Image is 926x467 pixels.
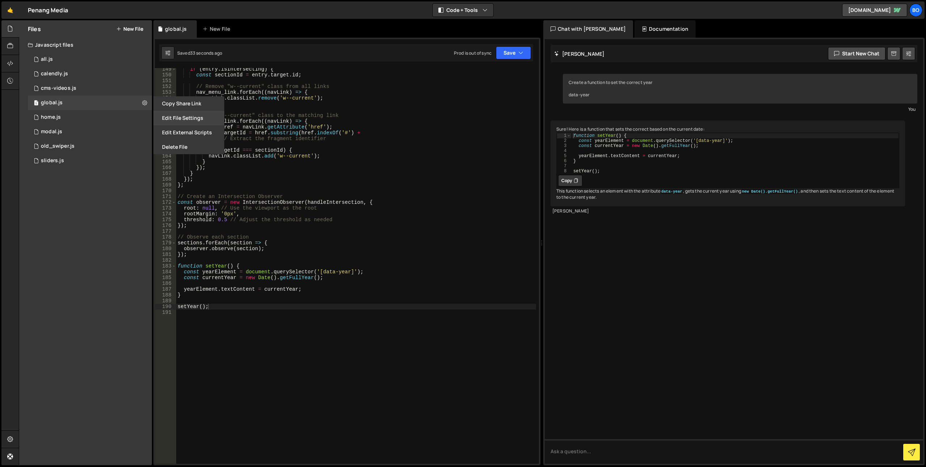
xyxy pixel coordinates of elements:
div: 164 [155,153,176,159]
div: Prod is out of sync [454,50,492,56]
div: New File [203,25,233,33]
div: 169 [155,182,176,188]
h2: Files [28,25,41,33]
div: 175 [155,217,176,223]
div: 178 [155,234,176,240]
button: Copy share link [153,96,224,111]
button: New File [116,26,143,32]
div: Chat with [PERSON_NAME] [543,20,633,38]
div: 166 [155,165,176,171]
div: 172 [155,199,176,205]
div: 167 [155,171,176,176]
a: Bo [909,4,922,17]
div: 174 [155,211,176,217]
div: 6155/44882.js [28,153,152,168]
div: 6155/14679.js [28,81,152,96]
div: 150 [155,72,176,78]
div: 171 [155,194,176,199]
div: Javascript files [19,38,152,52]
div: Documentation [634,20,696,38]
div: global.js [165,25,187,33]
div: 182 [155,257,176,263]
button: Edit File Settings [153,111,224,125]
div: 5 [557,153,571,159]
a: [DOMAIN_NAME] [842,4,907,17]
div: 8 [557,169,571,174]
div: [PERSON_NAME] [552,208,903,214]
div: 7 [557,164,571,169]
div: 2 [557,138,571,143]
div: 173 [155,205,176,211]
button: Copy [558,175,582,186]
button: Delete File [153,140,224,154]
div: Saved [177,50,222,56]
div: 149 [155,66,176,72]
div: 189 [155,298,176,304]
button: Start new chat [828,47,885,60]
div: 186 [155,281,176,286]
div: 33 seconds ago [190,50,222,56]
div: calendly.js [41,71,68,77]
div: 151 [155,78,176,84]
div: Sure! Here is a function that sets the correct based on the current date: This function selects a... [551,121,905,206]
div: 177 [155,228,176,234]
div: 176 [155,223,176,228]
div: 181 [155,252,176,257]
div: 6 [557,159,571,164]
div: 191 [155,310,176,315]
div: 1 [557,133,571,138]
div: 180 [155,246,176,252]
div: 3 [557,143,571,148]
button: Save [496,46,531,59]
div: cms-videos.js [41,85,76,92]
div: 6155/44902.js [28,110,152,125]
div: 153 [155,89,176,95]
button: Code + Tools [433,4,493,17]
div: 190 [155,304,176,310]
div: 183 [155,263,176,269]
div: You [565,105,916,113]
div: 6155/44890.js [28,139,152,153]
div: 6155/14218.js [28,96,152,110]
div: 170 [155,188,176,194]
div: all.js [41,56,53,63]
span: 1 [34,101,38,106]
div: 4 [557,148,571,153]
div: 6155/14792.js [28,125,152,139]
div: 152 [155,84,176,89]
div: 188 [155,292,176,298]
div: 168 [155,176,176,182]
div: Create a function to set the correct year data-year [563,74,917,104]
h2: [PERSON_NAME] [554,50,604,57]
div: modal.js [41,129,62,135]
code: new Date().getFullYear() [741,189,799,194]
div: 187 [155,286,176,292]
button: Edit External Scripts [153,125,224,140]
div: 154 [155,95,176,101]
div: 165 [155,159,176,165]
div: 179 [155,240,176,246]
div: 6155/32900.js [28,52,152,67]
div: old_swiper.js [41,143,75,150]
a: 🤙 [1,1,19,19]
div: Penang Media [28,6,68,14]
code: data-year [660,189,683,194]
div: home.js [41,114,61,121]
div: global.js [41,100,63,106]
div: 185 [155,275,176,281]
div: 6155/14966.js [28,67,152,81]
div: sliders.js [41,157,64,164]
div: 184 [155,269,176,275]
